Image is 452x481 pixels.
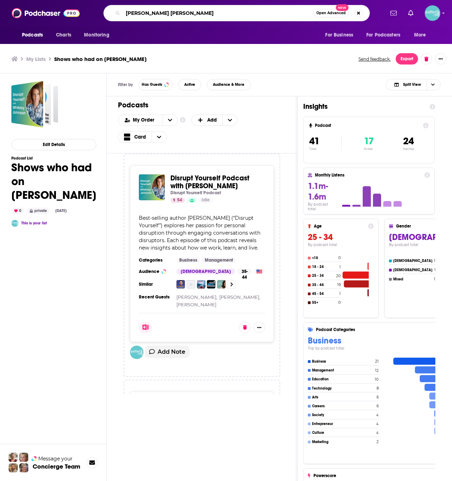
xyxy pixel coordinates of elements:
[338,256,341,260] h4: 0
[26,56,46,62] a: My Lists
[191,114,238,126] h2: + Add
[312,301,337,305] h4: 55+
[187,280,195,289] a: The Great Work Podcast
[308,232,374,242] h3: 25 - 34
[315,123,420,128] h4: Podcast
[170,174,259,190] a: Disrupt Yourself Podcast with [PERSON_NAME]
[377,404,379,408] h4: 6
[312,292,338,296] h4: 45 - 54
[377,440,379,444] h4: 2
[403,135,414,147] span: 24
[197,280,205,289] img: The Gartner Talent Angle
[56,30,71,40] span: Charts
[393,259,433,263] h4: [DEMOGRAPHIC_DATA]
[9,463,18,472] img: Jon Profile
[362,28,411,42] button: open menu
[170,190,221,196] p: Disrupt Yourself Podcast
[176,302,216,307] a: [PERSON_NAME]
[425,5,440,21] span: Logged in as JessicaPellien
[22,30,43,40] span: Podcasts
[254,322,265,333] button: Show More Button
[139,269,171,274] h3: Audience
[184,83,195,86] span: Active
[377,395,379,399] h4: 6
[178,79,201,90] button: Active
[217,280,226,289] img: Finding Brave
[377,386,379,391] h4: 8
[375,359,379,364] h4: 21
[118,114,178,126] h2: Choose List sort
[163,115,177,125] button: open menu
[356,56,393,62] button: Send feedback.
[207,280,215,289] img: Your Best Manager
[17,28,52,42] button: open menu
[19,463,28,472] img: Barbara Profile
[414,30,426,40] span: More
[366,30,400,40] span: For Podcasters
[176,280,185,289] img: Future Ready Leadership With Jacob Morgan
[409,28,435,42] button: open menu
[202,197,210,204] span: Idle
[425,5,440,21] button: Show profile menu
[139,79,173,90] button: Has Guests
[11,220,18,227] img: JessicaPellien
[388,7,400,19] a: Show notifications dropdown
[142,83,162,86] span: Has Guests
[308,202,337,211] h4: By podcast total
[364,147,374,151] p: Active
[21,221,47,225] a: This is your list
[316,11,346,15] span: Open Advanced
[134,135,146,140] span: Card
[405,7,416,19] a: Show notifications dropdown
[207,118,217,123] span: Add
[170,174,249,190] span: Disrupt Yourself Podcast with [PERSON_NAME]
[312,404,375,408] h4: Careers
[139,174,165,200] img: Disrupt Yourself Podcast with Whitney Johnson
[33,463,80,470] h3: Concierge Team
[312,431,374,435] h4: Culture
[139,281,171,287] h3: Similar
[176,269,235,274] div: [DEMOGRAPHIC_DATA]
[124,153,280,377] div: Disrupt Yourself Podcast with Whitney JohnsonDisrupt Yourself Podcast with [PERSON_NAME]Disrupt Y...
[308,242,374,247] h4: By podcast total
[202,257,236,263] a: Management
[12,6,80,20] img: Podchaser - Follow, Share and Rate Podcasts
[9,453,18,462] img: Sydney Profile
[79,28,118,42] button: open menu
[52,208,69,214] div: [DATE]
[177,197,182,204] span: 54
[313,473,446,478] h4: Powerscore
[312,395,375,399] h4: Arts
[376,431,379,435] h4: 4
[312,413,374,417] h4: Society
[308,181,328,202] span: 1.1m-1.6m
[375,368,379,373] h4: 12
[312,256,337,260] h4: <18
[312,440,375,444] h4: Marketing
[312,359,373,364] h4: Business
[338,300,341,305] h4: 0
[393,268,433,272] h4: [DEMOGRAPHIC_DATA]
[213,83,244,86] span: Audience & More
[145,346,190,358] button: Add Note
[207,79,250,90] button: Audience & More
[314,224,365,229] h4: Age
[386,79,441,90] button: Choose View
[11,81,58,128] a: Shows who had on Lisa Kay Solomon
[336,4,349,11] span: New
[312,377,373,381] h4: Education
[118,101,280,110] h1: Podcasts
[118,118,163,123] button: open menu
[11,156,96,161] h3: Podcast List
[325,30,353,40] span: For Business
[312,386,375,391] h4: Technology
[320,28,362,42] button: open menu
[312,368,373,373] h4: Management
[425,5,440,21] img: User Profile
[11,139,96,150] button: Edit Details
